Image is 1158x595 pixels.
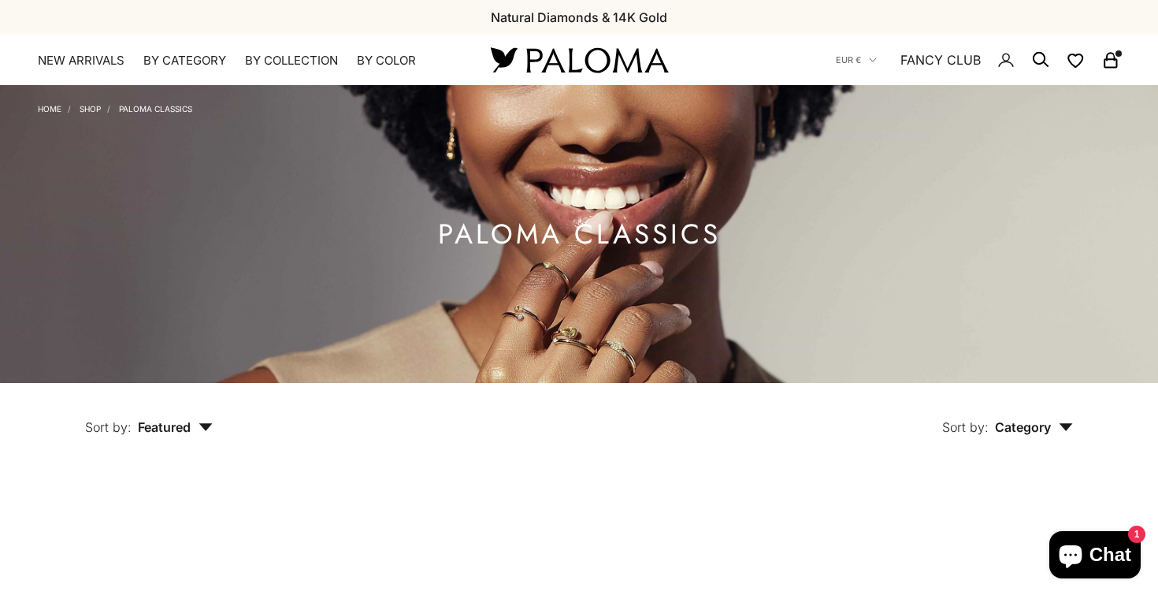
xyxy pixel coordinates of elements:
[85,419,132,435] span: Sort by:
[1045,531,1145,582] inbox-online-store-chat: Shopify online store chat
[836,53,861,67] span: EUR €
[900,50,981,70] a: FANCY CLUB
[143,53,226,69] summary: By Category
[942,419,989,435] span: Sort by:
[49,383,249,449] button: Sort by: Featured
[245,53,338,69] summary: By Collection
[138,419,213,435] span: Featured
[836,53,877,67] button: EUR €
[38,104,61,113] a: Home
[38,101,192,113] nav: Breadcrumb
[836,35,1120,85] nav: Secondary navigation
[119,104,192,113] a: Paloma Classics
[995,419,1073,435] span: Category
[357,53,416,69] summary: By Color
[38,53,124,69] a: NEW ARRIVALS
[491,7,667,28] p: Natural Diamonds & 14K Gold
[438,225,721,244] h1: Paloma Classics
[38,53,453,69] nav: Primary navigation
[80,104,101,113] a: Shop
[906,383,1109,449] button: Sort by: Category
